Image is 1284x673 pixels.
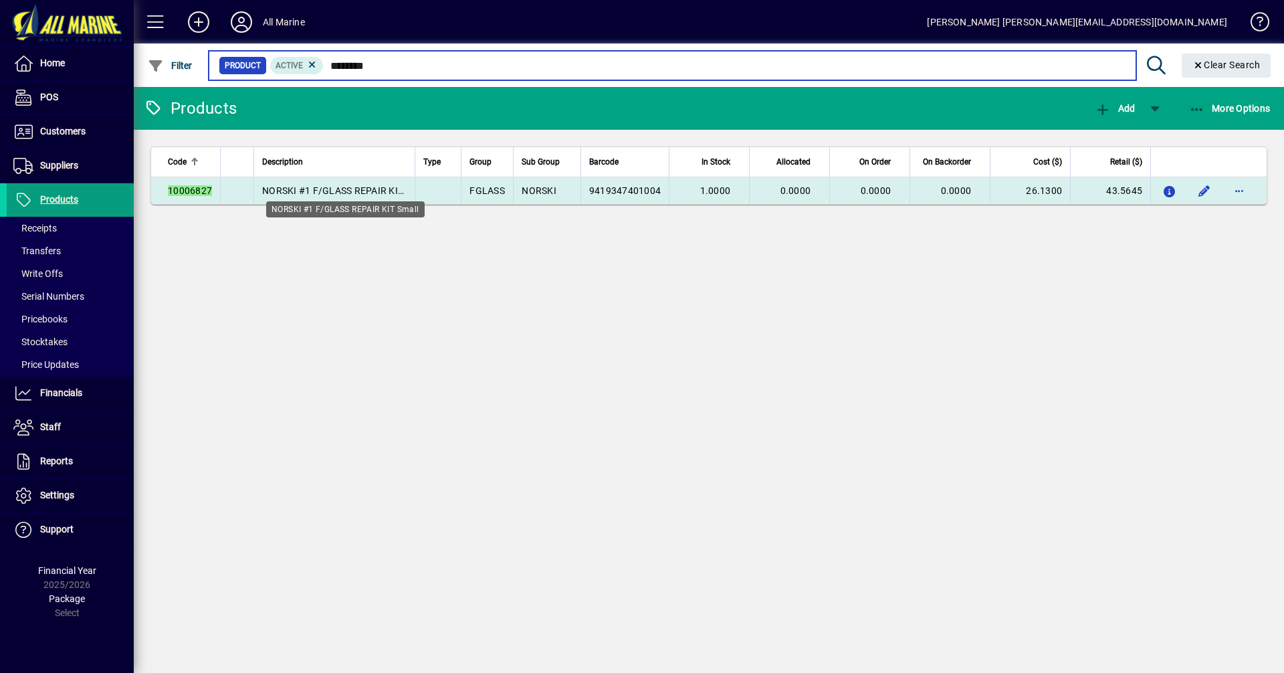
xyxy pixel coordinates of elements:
span: NORSKI #1 F/GLASS REPAIR KIT Small [262,185,429,196]
a: Customers [7,115,134,149]
a: Reports [7,445,134,478]
div: On Order [838,155,903,169]
span: Code [168,155,187,169]
span: On Order [859,155,891,169]
button: Add [177,10,220,34]
span: Suppliers [40,160,78,171]
a: Stocktakes [7,330,134,353]
a: Write Offs [7,262,134,285]
span: Clear Search [1192,60,1261,70]
div: NORSKI #1 F/GLASS REPAIR KIT Small [266,201,425,217]
span: 0.0000 [941,185,972,196]
button: Edit [1194,180,1215,201]
div: Description [262,155,407,169]
span: Barcode [589,155,619,169]
a: POS [7,81,134,114]
button: Profile [220,10,263,34]
span: 1.0000 [700,185,731,196]
button: Clear [1182,54,1271,78]
a: Settings [7,479,134,512]
div: On Backorder [918,155,983,169]
div: Type [423,155,453,169]
a: Financials [7,377,134,410]
span: POS [40,92,58,102]
span: Allocated [776,155,811,169]
span: Home [40,58,65,68]
span: In Stock [702,155,730,169]
span: Group [469,155,492,169]
span: Retail ($) [1110,155,1142,169]
div: In Stock [677,155,742,169]
div: Allocated [758,155,823,169]
span: FGLASS [469,185,505,196]
a: Support [7,513,134,547]
span: Staff [40,421,61,432]
span: More Options [1189,103,1271,114]
a: Price Updates [7,353,134,376]
a: Serial Numbers [7,285,134,308]
a: Staff [7,411,134,444]
span: Product [225,59,261,72]
div: [PERSON_NAME] [PERSON_NAME][EMAIL_ADDRESS][DOMAIN_NAME] [927,11,1227,33]
span: 0.0000 [780,185,811,196]
button: More options [1228,180,1250,201]
span: NORSKI [522,185,556,196]
span: Cost ($) [1033,155,1062,169]
span: Add [1095,103,1135,114]
a: Home [7,47,134,80]
span: Transfers [13,246,61,256]
span: Price Updates [13,359,79,370]
span: Support [40,524,74,535]
div: Sub Group [522,155,572,169]
mat-chip: Activation Status: Active [270,57,324,74]
span: Filter [148,60,193,71]
a: Knowledge Base [1241,3,1267,46]
span: Stocktakes [13,336,68,347]
span: Serial Numbers [13,291,84,302]
span: Customers [40,126,86,136]
span: Pricebooks [13,314,68,324]
span: Settings [40,490,74,500]
div: All Marine [263,11,305,33]
span: Write Offs [13,268,63,279]
span: 9419347401004 [589,185,661,196]
span: Financial Year [38,565,96,576]
span: Active [276,61,303,70]
span: Package [49,593,85,604]
div: Products [144,98,237,119]
span: Sub Group [522,155,560,169]
button: Add [1091,96,1138,120]
div: Group [469,155,505,169]
a: Receipts [7,217,134,239]
span: 0.0000 [861,185,891,196]
td: 26.1300 [990,177,1070,204]
a: Suppliers [7,149,134,183]
span: On Backorder [923,155,971,169]
span: Products [40,194,78,205]
span: Financials [40,387,82,398]
td: 43.5645 [1070,177,1150,204]
a: Transfers [7,239,134,262]
div: Code [168,155,212,169]
em: 10006827 [168,185,212,196]
button: More Options [1186,96,1274,120]
span: Type [423,155,441,169]
span: Receipts [13,223,57,233]
div: Barcode [589,155,661,169]
span: Reports [40,456,73,466]
span: Description [262,155,303,169]
button: Filter [144,54,196,78]
a: Pricebooks [7,308,134,330]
